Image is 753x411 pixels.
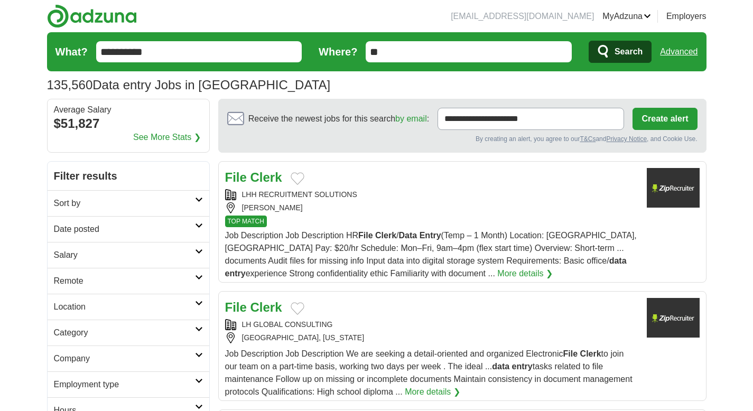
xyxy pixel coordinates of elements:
button: Add to favorite jobs [291,302,304,315]
strong: File [225,300,247,314]
a: Location [48,294,209,320]
a: Employers [666,10,706,23]
h1: Data entry Jobs in [GEOGRAPHIC_DATA] [47,78,331,92]
label: Where? [319,44,357,60]
span: Job Description Job Description HR / (Temp – 1 Month) Location: [GEOGRAPHIC_DATA], [GEOGRAPHIC_DA... [225,231,637,278]
a: Privacy Notice [606,135,647,143]
a: Remote [48,268,209,294]
h2: Sort by [54,197,195,210]
span: Job Description Job Description We are seeking a detail-oriented and organized Electronic to join... [225,349,633,396]
div: Average Salary [54,106,203,114]
label: What? [55,44,88,60]
a: Salary [48,242,209,268]
button: Search [589,41,652,63]
div: LHH RECRUITMENT SOLUTIONS [225,189,638,200]
strong: Data [399,231,417,240]
a: File Clerk [225,300,282,314]
h2: Remote [54,275,195,287]
span: Receive the newest jobs for this search : [248,113,429,125]
a: File Clerk [225,170,282,184]
div: LH GLOBAL CONSULTING [225,319,638,330]
div: $51,827 [54,114,203,133]
a: Company [48,345,209,371]
a: Date posted [48,216,209,242]
button: Add to favorite jobs [291,172,304,185]
img: Company logo [647,298,700,338]
h2: Category [54,326,195,339]
strong: File [225,170,247,184]
li: [EMAIL_ADDRESS][DOMAIN_NAME] [451,10,594,23]
h2: Company [54,352,195,365]
strong: Clerk [250,300,282,314]
h2: Filter results [48,162,209,190]
a: Advanced [660,41,698,62]
img: Company logo [647,168,700,208]
span: 135,560 [47,76,93,95]
strong: Clerk [580,349,601,358]
div: [PERSON_NAME] [225,202,638,213]
strong: Clerk [375,231,396,240]
span: TOP MATCH [225,216,267,227]
a: More details ❯ [497,267,553,280]
a: Employment type [48,371,209,397]
h2: Employment type [54,378,195,391]
strong: File [358,231,373,240]
a: More details ❯ [405,386,460,398]
strong: Entry [420,231,441,240]
h2: Salary [54,249,195,261]
h2: Date posted [54,223,195,236]
strong: data [492,362,509,371]
img: Adzuna logo [47,4,137,28]
a: MyAdzuna [602,10,651,23]
a: T&Cs [580,135,596,143]
strong: entry [225,269,246,278]
span: Search [615,41,643,62]
strong: Clerk [250,170,282,184]
a: by email [395,114,427,123]
a: Category [48,320,209,345]
a: Sort by [48,190,209,216]
strong: File [563,349,578,358]
div: By creating an alert, you agree to our and , and Cookie Use. [227,134,698,144]
button: Create alert [633,108,697,130]
div: [GEOGRAPHIC_DATA], [US_STATE] [225,332,638,343]
strong: data [609,256,627,265]
strong: entry [512,362,533,371]
a: See More Stats ❯ [133,131,201,144]
h2: Location [54,301,195,313]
